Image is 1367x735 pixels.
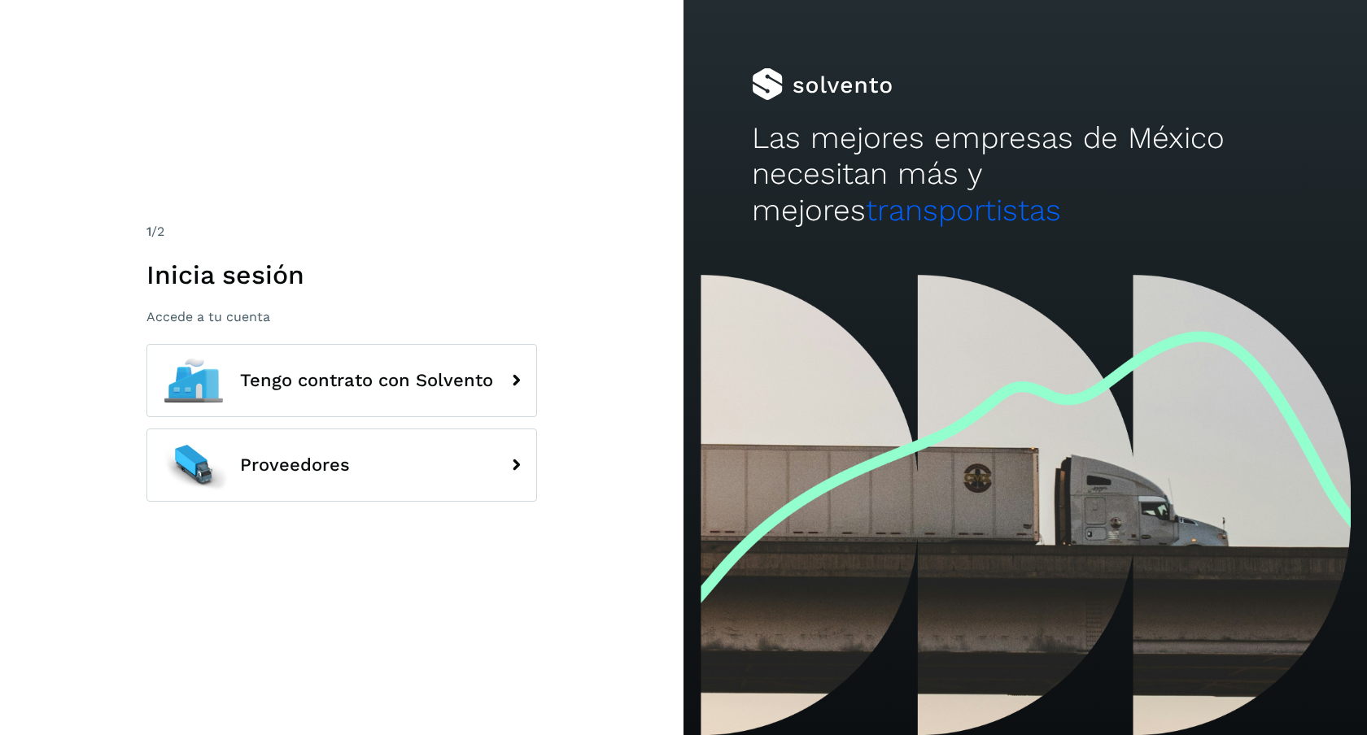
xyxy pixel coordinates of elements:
h1: Inicia sesión [146,259,537,290]
p: Accede a tu cuenta [146,309,537,324]
button: Proveedores [146,428,537,502]
span: Proveedores [240,455,350,475]
span: 1 [146,224,151,239]
span: transportistas [866,193,1061,228]
span: Tengo contrato con Solvento [240,371,493,390]
div: /2 [146,222,537,241]
button: Tengo contrato con Solvento [146,344,537,417]
h2: Las mejores empresas de México necesitan más y mejores [752,120,1299,228]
